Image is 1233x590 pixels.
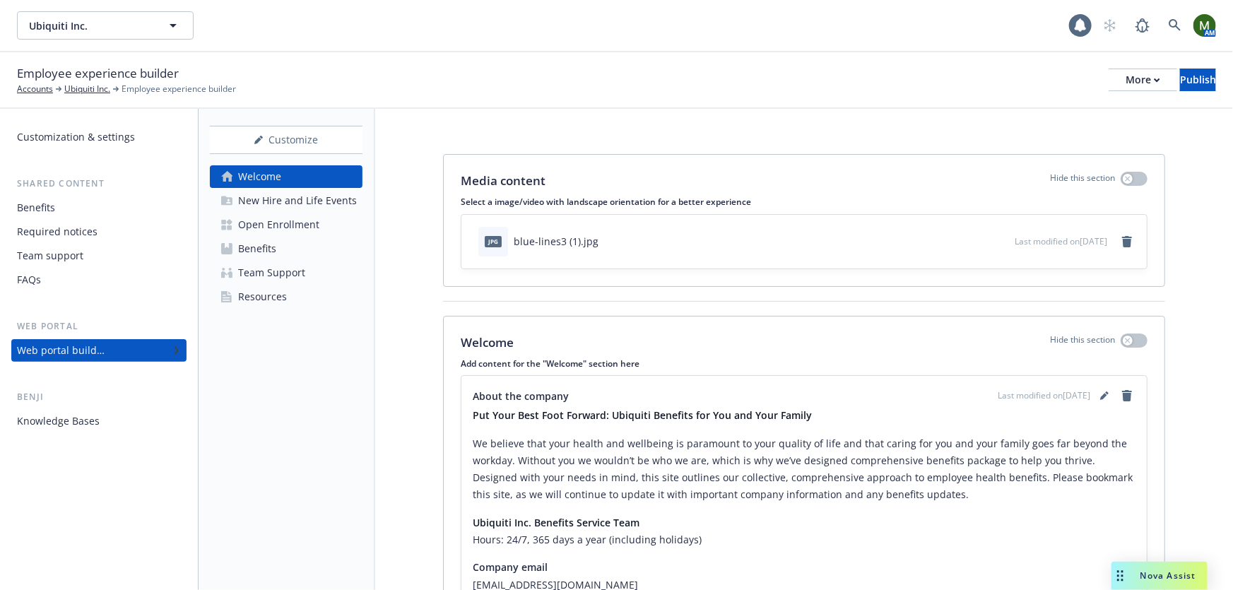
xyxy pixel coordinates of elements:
[64,83,110,95] a: Ubiquiti Inc.
[11,220,187,243] a: Required notices
[473,435,1135,503] p: We believe that your health and wellbeing is paramount to your quality of life and that caring fo...
[11,410,187,432] a: Knowledge Bases
[473,560,548,574] span: Company email
[1109,69,1177,91] button: More
[1096,387,1113,404] a: editPencil
[210,285,362,308] a: Resources
[17,196,55,219] div: Benefits
[1050,172,1115,190] p: Hide this section
[1119,387,1135,404] a: remove
[210,261,362,284] a: Team Support
[1128,11,1157,40] a: Report a Bug
[11,196,187,219] a: Benefits
[473,389,569,403] span: About the company
[210,237,362,260] a: Benefits
[1015,235,1107,247] span: Last modified on [DATE]
[473,408,812,422] strong: Put Your Best Foot Forward: Ubiquiti Benefits for You and Your Family
[1161,11,1189,40] a: Search
[210,213,362,236] a: Open Enrollment
[238,237,276,260] div: Benefits
[998,389,1090,402] span: Last modified on [DATE]
[514,234,598,249] div: blue-lines3 (1).jpg
[238,285,287,308] div: Resources
[11,339,187,362] a: Web portal builder
[17,64,179,83] span: Employee experience builder
[238,261,305,284] div: Team Support
[238,189,357,212] div: New Hire and Life Events
[17,126,135,148] div: Customization & settings
[974,234,985,249] button: download file
[461,196,1148,208] p: Select a image/video with landscape orientation for a better experience
[11,126,187,148] a: Customization & settings
[1111,562,1208,590] button: Nova Assist
[210,126,362,153] div: Customize
[17,220,98,243] div: Required notices
[461,358,1148,370] p: Add content for the "Welcome" section here
[11,177,187,191] div: Shared content
[210,126,362,154] button: Customize
[17,269,41,291] div: FAQs
[1126,69,1160,90] div: More
[238,213,319,236] div: Open Enrollment
[473,516,639,529] strong: Ubiquiti Inc. Benefits Service Team
[11,319,187,334] div: Web portal
[1180,69,1216,90] div: Publish
[1140,570,1196,582] span: Nova Assist
[1180,69,1216,91] button: Publish
[1119,233,1135,250] a: remove
[238,165,281,188] div: Welcome
[1050,334,1115,352] p: Hide this section
[17,11,194,40] button: Ubiquiti Inc.
[11,269,187,291] a: FAQs
[11,390,187,404] div: Benji
[461,172,545,190] p: Media content
[210,165,362,188] a: Welcome
[17,410,100,432] div: Knowledge Bases
[1096,11,1124,40] a: Start snowing
[17,244,83,267] div: Team support
[210,189,362,212] a: New Hire and Life Events
[29,18,151,33] span: Ubiquiti Inc.
[1193,14,1216,37] img: photo
[1111,562,1129,590] div: Drag to move
[17,83,53,95] a: Accounts
[485,236,502,247] span: jpg
[461,334,514,352] p: Welcome
[996,234,1009,249] button: preview file
[473,531,1135,548] h6: Hours: 24/7, 365 days a year (including holidays)​
[122,83,236,95] span: Employee experience builder
[17,339,105,362] div: Web portal builder
[11,244,187,267] a: Team support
